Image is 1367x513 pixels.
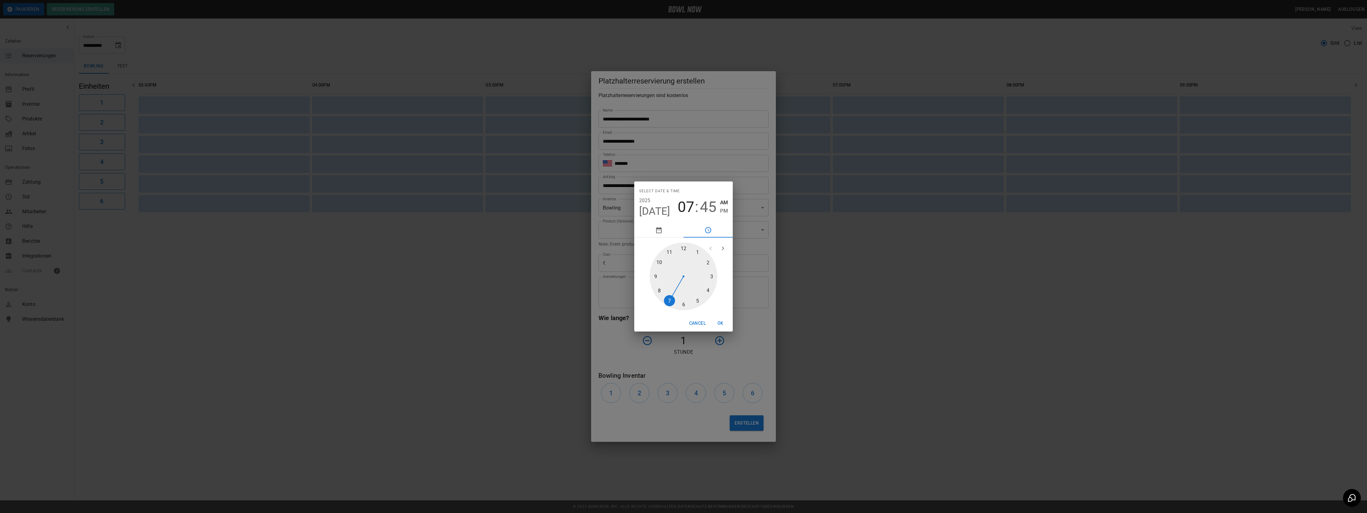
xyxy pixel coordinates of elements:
[717,242,729,254] button: open next view
[720,198,728,207] button: AM
[683,223,733,238] button: pick time
[711,318,730,329] button: OK
[687,318,708,329] button: Cancel
[639,196,651,205] button: 2025
[639,186,680,196] span: Select date & time
[700,198,716,216] button: 45
[695,198,699,216] span: :
[639,205,670,218] button: [DATE]
[678,198,694,216] button: 07
[634,223,683,238] button: pick date
[720,207,728,215] button: PM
